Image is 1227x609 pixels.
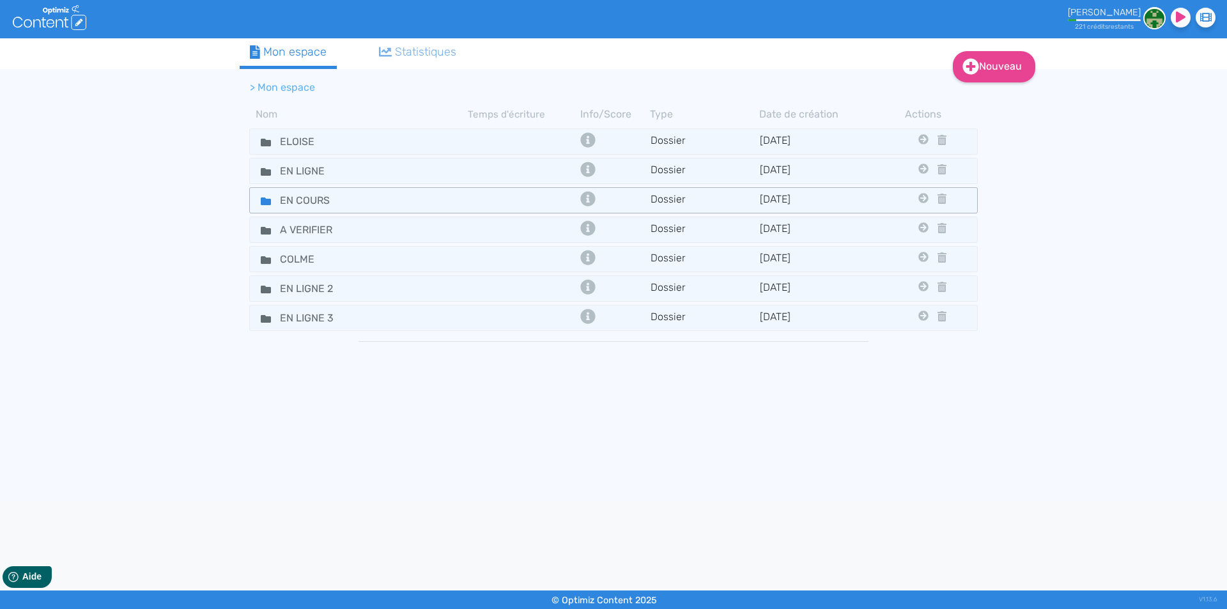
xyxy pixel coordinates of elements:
[759,132,868,151] td: [DATE]
[270,132,366,151] input: Nom de dossier
[1131,22,1134,31] span: s
[552,595,657,606] small: © Optimiz Content 2025
[249,107,468,122] th: Nom
[240,38,337,69] a: Mon espace
[650,132,759,151] td: Dossier
[240,72,879,103] nav: breadcrumb
[577,107,650,122] th: Info/Score
[953,51,1035,82] a: Nouveau
[270,309,366,327] input: Nom de dossier
[650,107,759,122] th: Type
[759,250,868,268] td: [DATE]
[250,80,315,95] li: > Mon espace
[468,107,577,122] th: Temps d'écriture
[650,309,759,327] td: Dossier
[1199,590,1217,609] div: V1.13.6
[1105,22,1108,31] span: s
[270,191,366,210] input: Nom de dossier
[270,220,366,239] input: Nom de dossier
[759,279,868,298] td: [DATE]
[650,279,759,298] td: Dossier
[270,250,366,268] input: Nom de dossier
[379,43,457,61] div: Statistiques
[1075,22,1134,31] small: 221 crédit restant
[270,279,366,298] input: Nom de dossier
[759,162,868,180] td: [DATE]
[270,162,366,180] input: Nom de dossier
[650,191,759,210] td: Dossier
[650,220,759,239] td: Dossier
[650,250,759,268] td: Dossier
[1143,7,1166,29] img: 6adefb463699458b3a7e00f487fb9d6a
[759,191,868,210] td: [DATE]
[759,107,868,122] th: Date de création
[1068,7,1141,18] div: [PERSON_NAME]
[759,309,868,327] td: [DATE]
[369,38,467,66] a: Statistiques
[759,220,868,239] td: [DATE]
[915,107,932,122] th: Actions
[650,162,759,180] td: Dossier
[250,43,327,61] div: Mon espace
